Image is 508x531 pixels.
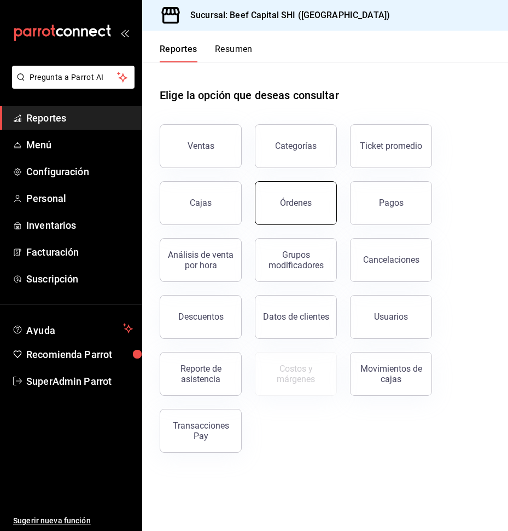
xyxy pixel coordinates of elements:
div: Pagos [379,198,404,208]
div: navigation tabs [160,44,253,62]
span: Suscripción [26,272,133,286]
button: Análisis de venta por hora [160,238,242,282]
button: Categorías [255,124,337,168]
button: Contrata inventarios para ver este reporte [255,352,337,396]
span: Configuración [26,164,133,179]
span: Facturación [26,245,133,259]
div: Órdenes [280,198,312,208]
button: Datos de clientes [255,295,337,339]
div: Transacciones Pay [167,420,235,441]
button: Reporte de asistencia [160,352,242,396]
div: Grupos modificadores [262,250,330,270]
div: Ticket promedio [360,141,422,151]
div: Usuarios [374,311,408,322]
button: Ticket promedio [350,124,432,168]
button: Órdenes [255,181,337,225]
button: open_drawer_menu [120,28,129,37]
span: Inventarios [26,218,133,233]
div: Datos de clientes [263,311,329,322]
button: Movimientos de cajas [350,352,432,396]
button: Transacciones Pay [160,409,242,453]
a: Pregunta a Parrot AI [8,79,135,91]
div: Reporte de asistencia [167,363,235,384]
span: Pregunta a Parrot AI [30,72,118,83]
span: Recomienda Parrot [26,347,133,362]
span: Ayuda [26,322,119,335]
button: Ventas [160,124,242,168]
span: Reportes [26,111,133,125]
div: Movimientos de cajas [357,363,425,384]
div: Categorías [275,141,317,151]
span: SuperAdmin Parrot [26,374,133,389]
button: Reportes [160,44,197,62]
button: Descuentos [160,295,242,339]
span: Personal [26,191,133,206]
button: Pregunta a Parrot AI [12,66,135,89]
div: Análisis de venta por hora [167,250,235,270]
div: Costos y márgenes [262,363,330,384]
span: Sugerir nueva función [13,515,133,527]
h1: Elige la opción que deseas consultar [160,87,339,103]
h3: Sucursal: Beef Capital SHI ([GEOGRAPHIC_DATA]) [182,9,390,22]
button: Grupos modificadores [255,238,337,282]
button: Cancelaciones [350,238,432,282]
button: Resumen [215,44,253,62]
button: Pagos [350,181,432,225]
div: Descuentos [178,311,224,322]
div: Ventas [188,141,214,151]
div: Cajas [190,197,212,210]
div: Cancelaciones [363,255,419,265]
button: Usuarios [350,295,432,339]
span: Menú [26,137,133,152]
a: Cajas [160,181,242,225]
